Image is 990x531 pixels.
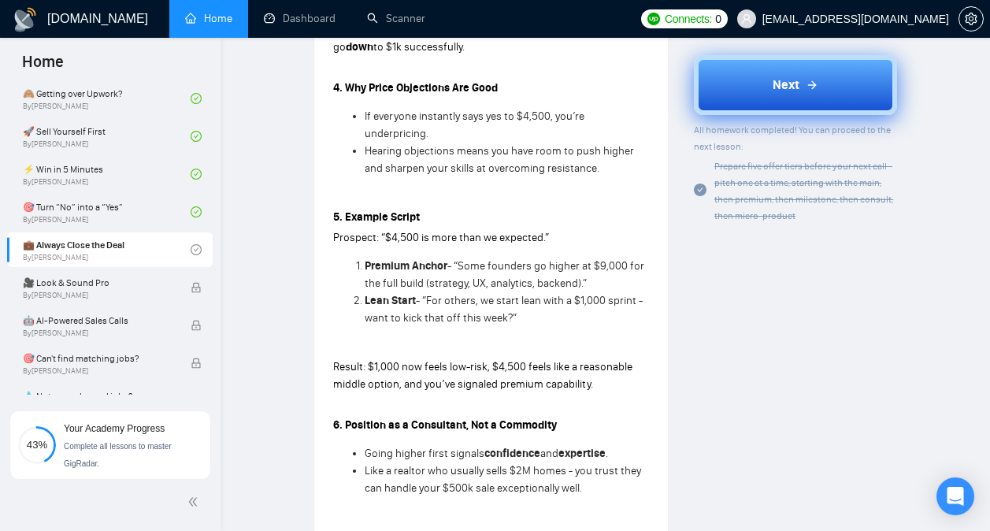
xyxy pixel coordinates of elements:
span: If everyone instantly says yes to $4,500, you’re underpricing. [365,110,584,140]
span: Connects: [665,10,712,28]
span: 🎥 Look & Sound Pro [23,275,174,291]
span: Your Academy Progress [64,423,165,434]
span: lock [191,320,202,331]
strong: 6. Position as a Consultant, Not a Commodity [333,418,557,432]
span: check-circle [191,244,202,255]
span: All homework completed! You can proceed to the next lesson: [694,124,891,152]
a: homeHome [185,12,232,25]
span: user [741,13,752,24]
span: 0 [715,10,721,28]
span: Prepare five offer tiers before your next call - pitch one at a time, starting with the main, the... [714,161,893,221]
a: setting [958,13,984,25]
a: ⚡ Win in 5 MinutesBy[PERSON_NAME] [23,157,191,191]
span: Hearing objections means you have room to push higher and sharpen your skills at overcoming resis... [365,144,634,175]
span: By [PERSON_NAME] [23,329,174,338]
span: By [PERSON_NAME] [23,366,174,376]
span: Prospect: “$4,500 is more than we expected.” [333,231,549,244]
span: Home [9,50,76,84]
span: check-circle [191,169,202,180]
img: upwork-logo.png [647,13,660,25]
span: Complete all lessons to master GigRadar. [64,442,172,468]
span: Like a realtor who usually sells $2M homes - you trust they can handle your $500k sale exceptiona... [365,464,641,495]
a: dashboardDashboard [264,12,336,25]
span: By [PERSON_NAME] [23,291,174,300]
a: 💼 Always Close the DealBy[PERSON_NAME] [23,232,191,267]
span: to $1k successfully. [373,40,465,54]
span: 🎯 Can't find matching jobs? [23,351,174,366]
span: 43% [18,440,56,450]
a: 🎯 Turn “No” into a “Yes”By[PERSON_NAME] [23,195,191,229]
strong: 4. Why Price Objections Are Good [333,81,498,95]
img: logo [13,7,38,32]
span: 💧 Not enough good jobs? [23,388,174,404]
span: check-circle [191,131,202,142]
span: lock [191,358,202,369]
span: setting [959,13,983,25]
div: Open Intercom Messenger [936,477,974,515]
strong: Lean Start [365,294,416,307]
span: check-circle [694,184,706,196]
button: setting [958,6,984,32]
strong: 5. Example Script [333,210,420,224]
strong: confidence [484,447,540,460]
span: - “Some founders go higher at $9,000 for the full build (strategy, UX, analytics, backend).” [365,259,644,290]
span: Result: $1,000 now feels low-risk, $4,500 feels like a reasonable middle option, and you’ve signa... [333,360,632,391]
strong: down [346,40,373,54]
strong: Premium Anchor [365,259,447,273]
span: check-circle [191,206,202,217]
span: . [606,447,608,460]
span: Going higher first signals [365,447,484,460]
span: and [540,447,558,460]
span: Next [773,76,799,95]
strong: expertise [558,447,606,460]
span: to $9k before you can go [333,23,603,54]
span: double-left [187,494,203,510]
a: 🚀 Sell Yourself FirstBy[PERSON_NAME] [23,119,191,154]
span: lock [191,282,202,293]
span: - “For others, we start lean with a $1,000 sprint - want to kick that off this week?” [365,294,643,325]
a: searchScanner [367,12,425,25]
span: check-circle [191,93,202,104]
span: 🤖 AI-Powered Sales Calls [23,313,174,329]
button: Next [694,55,897,115]
a: 🙈 Getting over Upwork?By[PERSON_NAME] [23,81,191,116]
